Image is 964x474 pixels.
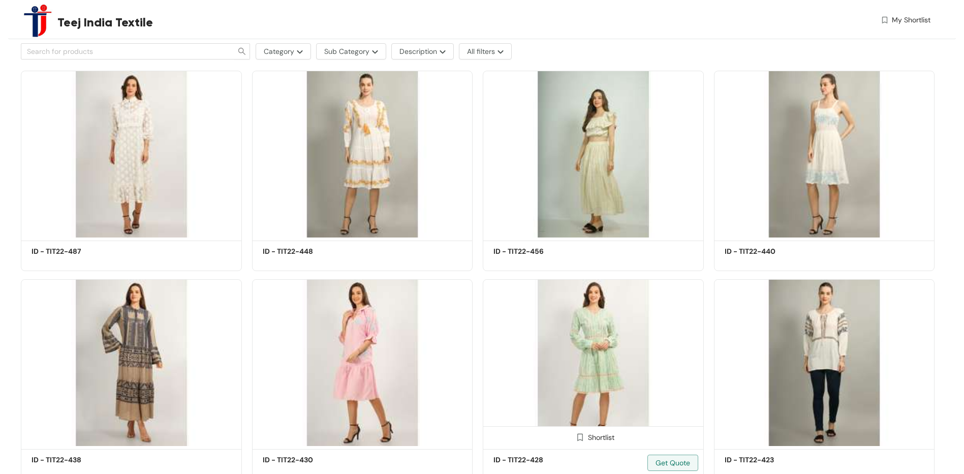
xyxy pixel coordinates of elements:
button: Sub Categorymore-options [316,43,386,60]
button: search [234,43,250,60]
span: My Shortlist [892,15,930,25]
img: more-options [294,50,303,54]
img: more-options [495,50,504,54]
img: wishlist [880,15,889,25]
h5: ID - TIT22-448 [263,246,349,257]
img: 28cc9ac8-07ca-438f-9ad5-8a7b8d8fa19a [483,71,704,238]
h5: ID - TIT22-428 [493,455,580,465]
div: Shortlist [572,432,614,441]
span: Description [399,46,437,57]
img: 08e47277-4518-4567-960c-1455ea63bf7a [21,279,242,446]
img: more-options [437,50,446,54]
button: All filtersmore-options [459,43,512,60]
h5: ID - TIT22-438 [32,455,118,465]
span: All filters [467,46,495,57]
button: Get Quote [647,455,698,471]
span: search [234,47,250,55]
img: c11a0e7b-810f-4f3e-ab40-fe8699409720 [483,279,704,446]
span: Category [264,46,294,57]
img: Buyer Portal [21,4,54,37]
button: Descriptionmore-options [391,43,454,60]
img: more-options [369,50,378,54]
span: Get Quote [656,457,690,468]
img: 00599091-10a2-4019-8957-d81c7be16767 [714,71,935,238]
input: Search for products [27,46,220,57]
img: 7398f169-c4e2-4bbd-92d2-ecb826592a42 [252,279,473,446]
h5: ID - TIT22-440 [725,246,811,257]
img: 81e68e7d-0eeb-4508-8669-832c2a6b8170 [21,71,242,238]
span: Teej India Textile [57,13,153,32]
h5: ID - TIT22-456 [493,246,580,257]
span: Sub Category [324,46,369,57]
h5: ID - TIT22-423 [725,455,811,465]
h5: ID - TIT22-430 [263,455,349,465]
button: Categorymore-options [256,43,311,60]
img: Shortlist [575,432,585,442]
h5: ID - TIT22-487 [32,246,118,257]
img: 3d0ae4ce-db48-4690-80e3-eea885d2c360 [252,71,473,238]
img: b2dd9f7f-f742-4321-be6b-eb303064ab6f [714,279,935,446]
